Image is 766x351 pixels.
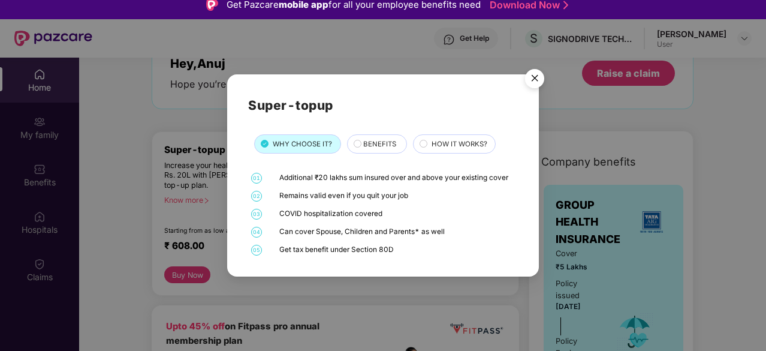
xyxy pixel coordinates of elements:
[273,139,332,149] span: WHY CHOOSE IT?
[251,209,262,220] span: 03
[279,191,515,202] div: Remains valid even if you quit your job
[432,139,487,149] span: HOW IT WORKS?
[251,173,262,184] span: 01
[518,63,550,95] button: Close
[279,173,515,184] div: Additional ₹20 lakhs sum insured over and above your existing cover
[279,245,515,256] div: Get tax benefit under Section 80D
[251,245,262,256] span: 05
[363,139,396,149] span: BENEFITS
[251,191,262,202] span: 02
[518,64,551,97] img: svg+xml;base64,PHN2ZyB4bWxucz0iaHR0cDovL3d3dy53My5vcmcvMjAwMC9zdmciIHdpZHRoPSI1NiIgaGVpZ2h0PSI1Ni...
[251,227,262,238] span: 04
[279,209,515,220] div: COVID hospitalization covered
[248,95,518,115] h2: Super-topup
[279,227,515,238] div: Can cover Spouse, Children and Parents* as well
